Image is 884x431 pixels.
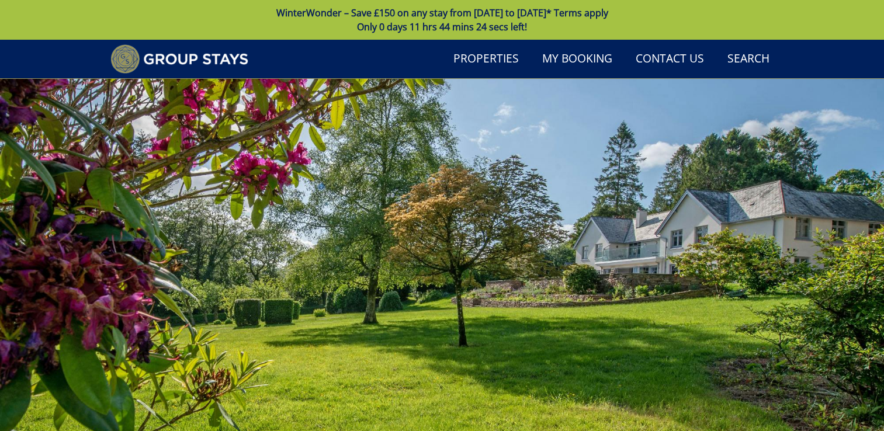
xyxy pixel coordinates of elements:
[631,46,709,72] a: Contact Us
[723,46,774,72] a: Search
[538,46,617,72] a: My Booking
[449,46,524,72] a: Properties
[110,44,249,74] img: Group Stays
[357,20,527,33] span: Only 0 days 11 hrs 44 mins 24 secs left!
